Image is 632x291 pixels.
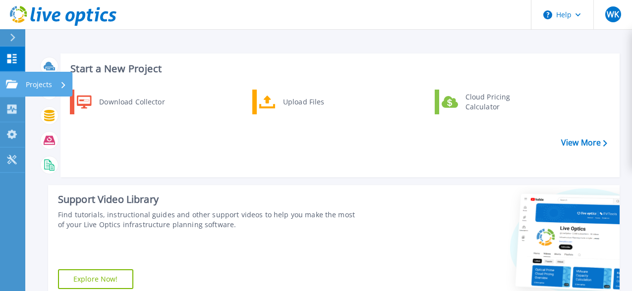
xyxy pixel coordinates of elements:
span: WK [607,10,619,18]
a: Upload Files [252,90,354,114]
div: Cloud Pricing Calculator [460,92,534,112]
a: Download Collector [70,90,172,114]
div: Download Collector [94,92,169,112]
a: Explore Now! [58,269,133,289]
div: Support Video Library [58,193,355,206]
p: Projects [26,72,52,97]
div: Upload Files [278,92,351,112]
a: View More [561,138,607,147]
div: Find tutorials, instructional guides and other support videos to help you make the most of your L... [58,210,355,230]
a: Cloud Pricing Calculator [435,90,536,114]
h3: Start a New Project [70,63,607,74]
